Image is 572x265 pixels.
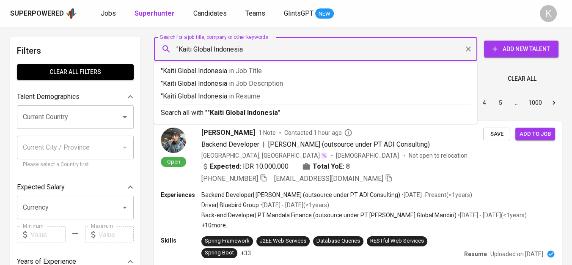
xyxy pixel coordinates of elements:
[164,158,184,165] span: Open
[313,161,344,172] b: Total YoE:
[24,67,127,77] span: Clear All filters
[161,191,201,199] p: Experiences
[263,139,265,150] span: |
[547,96,561,109] button: Go to next page
[201,211,456,219] p: Back-end Developer | PT Mandala Finance (outsource under PT [PERSON_NAME] Global Mandiri)
[245,9,265,17] span: Teams
[17,182,65,192] p: Expected Salary
[321,152,327,159] img: magic_wand.svg
[17,88,134,105] div: Talent Demographics
[344,128,352,137] svg: By Batam recruiter
[99,226,134,243] input: Value
[274,175,383,183] span: [EMAIL_ADDRESS][DOMAIN_NAME]
[17,44,134,57] h6: Filters
[17,64,134,80] button: Clear All filters
[193,9,227,17] span: Candidates
[229,67,262,75] span: in Job Title
[161,66,470,76] p: "Kaiti Global Indonesia
[412,96,562,109] nav: pagination navigation
[370,237,424,245] div: RESTful Web Services
[456,211,527,219] p: • [DATE] - [DATE] ( <1 years )
[229,92,260,100] span: in Resume
[201,140,259,148] span: Backend Developer
[510,98,523,107] div: …
[284,128,352,137] span: Contacted 1 hour ago
[478,96,491,109] button: Go to page 4
[101,8,118,19] a: Jobs
[161,79,470,89] p: "Kaiti Global Indonesia
[201,161,289,172] div: IDR 10.000.000
[161,108,470,118] p: Search all with " "
[483,128,510,141] button: Save
[119,202,131,213] button: Open
[201,175,258,183] span: [PHONE_NUMBER]
[284,8,334,19] a: GlintsGPT NEW
[520,129,551,139] span: Add to job
[268,140,430,148] span: [PERSON_NAME] (outsource under PT ADI Consulting)
[241,249,251,257] p: +33
[260,237,306,245] div: J2EE Web Services
[135,9,175,17] b: Superhunter
[490,250,543,258] p: Uploaded on [DATE]
[494,96,507,109] button: Go to page 5
[101,9,116,17] span: Jobs
[504,71,540,87] button: Clear All
[229,79,283,87] span: in Job Description
[484,41,558,57] button: Add New Talent
[526,96,544,109] button: Go to page 1000
[508,74,536,84] span: Clear All
[10,7,77,20] a: Superpoweredapp logo
[23,161,128,169] p: Please select a Country first
[161,128,186,153] img: 6c94052bd09810a41fb5660b9d6b21ce.jpg
[207,109,278,117] b: "Kaiti Global Indonesia
[400,191,472,199] p: • [DATE] - Present ( <1 years )
[487,129,506,139] span: Save
[316,237,360,245] div: Database Queries
[135,8,176,19] a: Superhunter
[201,221,527,229] p: +10 more ...
[462,43,474,55] button: Clear
[245,8,267,19] a: Teams
[210,161,241,172] b: Expected:
[205,237,250,245] div: Spring Framework
[205,249,234,257] div: Spring Boot
[284,9,313,17] span: GlintsGPT
[193,8,228,19] a: Candidates
[10,9,64,19] div: Superpowered
[17,92,80,102] p: Talent Demographics
[540,5,557,22] div: K
[464,250,487,258] p: Resume
[259,201,329,209] p: • [DATE] - [DATE] ( <1 years )
[258,128,276,137] span: 1 Note
[346,161,350,172] span: 8
[409,151,467,160] p: Not open to relocation
[66,7,77,20] img: app logo
[336,151,400,160] span: [DEMOGRAPHIC_DATA]
[201,128,255,138] span: [PERSON_NAME]
[30,226,66,243] input: Value
[515,128,555,141] button: Add to job
[491,44,552,55] span: Add New Talent
[119,111,131,123] button: Open
[201,201,259,209] p: Driver | Bluebird Group
[161,91,470,101] p: "Kaiti Global Indonesia
[161,236,201,245] p: Skills
[17,179,134,196] div: Expected Salary
[201,151,327,160] div: [GEOGRAPHIC_DATA], [GEOGRAPHIC_DATA]
[201,191,400,199] p: Backend Developer | [PERSON_NAME] (outsource under PT ADI Consulting)
[315,10,334,18] span: NEW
